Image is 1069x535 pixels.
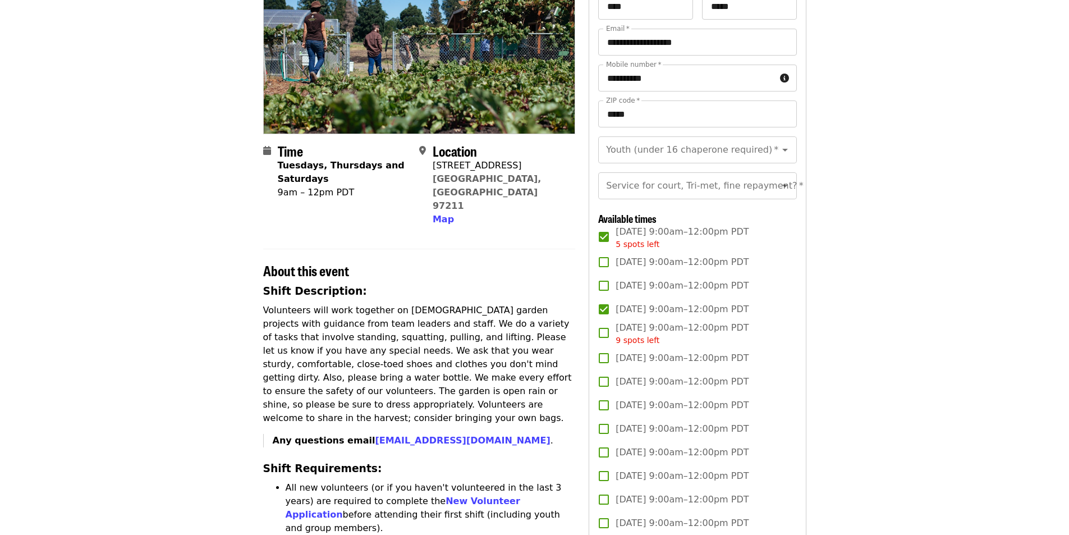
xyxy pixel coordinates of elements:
strong: Tuesdays, Thursdays and Saturdays [278,160,405,184]
span: 5 spots left [616,240,659,249]
span: [DATE] 9:00am–12:00pm PDT [616,321,749,346]
div: 9am – 12pm PDT [278,186,410,199]
label: ZIP code [606,97,640,104]
span: [DATE] 9:00am–12:00pm PDT [616,399,749,412]
label: Mobile number [606,61,661,68]
span: [DATE] 9:00am–12:00pm PDT [616,516,749,530]
span: Location [433,141,477,161]
i: map-marker-alt icon [419,145,426,156]
input: Email [598,29,796,56]
span: [DATE] 9:00am–12:00pm PDT [616,493,749,506]
strong: Any questions email [273,435,550,446]
button: Open [777,178,793,194]
p: Volunteers will work together on [DEMOGRAPHIC_DATA] garden projects with guidance from team leade... [263,304,576,425]
div: [STREET_ADDRESS] [433,159,566,172]
button: Map [433,213,454,226]
span: About this event [263,260,349,280]
span: [DATE] 9:00am–12:00pm PDT [616,422,749,436]
strong: Shift Requirements: [263,463,382,474]
span: [DATE] 9:00am–12:00pm PDT [616,255,749,269]
label: Email [606,25,630,32]
span: [DATE] 9:00am–12:00pm PDT [616,279,749,292]
input: ZIP code [598,100,796,127]
a: [EMAIL_ADDRESS][DOMAIN_NAME] [375,435,550,446]
button: Open [777,142,793,158]
span: Time [278,141,303,161]
span: [DATE] 9:00am–12:00pm PDT [616,469,749,483]
i: calendar icon [263,145,271,156]
i: circle-info icon [780,73,789,84]
span: Available times [598,211,657,226]
span: [DATE] 9:00am–12:00pm PDT [616,446,749,459]
span: 9 spots left [616,336,659,345]
input: Mobile number [598,65,775,92]
span: [DATE] 9:00am–12:00pm PDT [616,225,749,250]
span: [DATE] 9:00am–12:00pm PDT [616,351,749,365]
a: New Volunteer Application [286,496,520,520]
span: [DATE] 9:00am–12:00pm PDT [616,375,749,388]
span: [DATE] 9:00am–12:00pm PDT [616,303,749,316]
strong: Shift Description: [263,285,367,297]
li: All new volunteers (or if you haven't volunteered in the last 3 years) are required to complete t... [286,481,576,535]
span: Map [433,214,454,225]
p: . [273,434,576,447]
a: [GEOGRAPHIC_DATA], [GEOGRAPHIC_DATA] 97211 [433,173,542,211]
